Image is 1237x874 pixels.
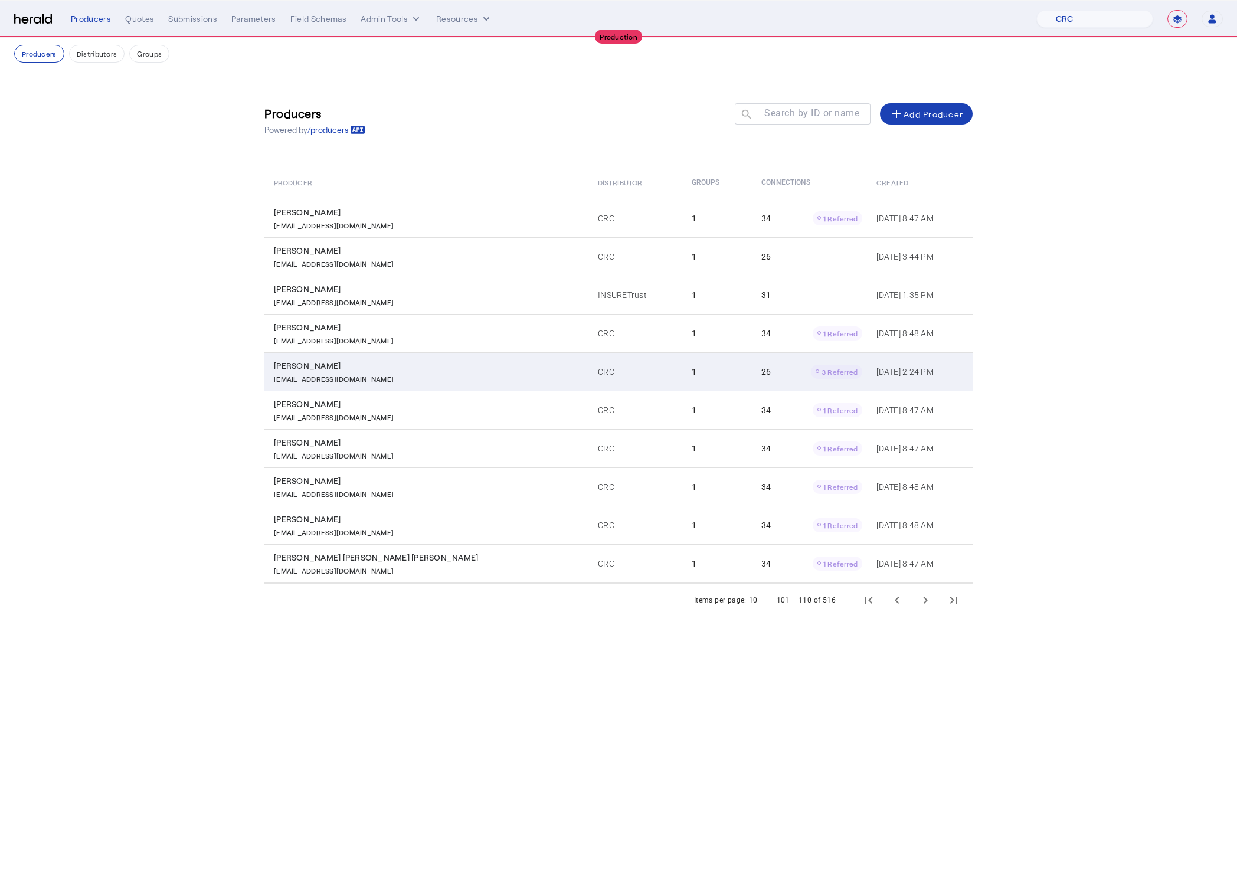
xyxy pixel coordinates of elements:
button: Next page [911,586,940,614]
div: Field Schemas [290,13,347,25]
td: CRC [588,429,682,467]
button: Previous page [883,586,911,614]
p: [EMAIL_ADDRESS][DOMAIN_NAME] [274,333,394,345]
div: [PERSON_NAME] [274,513,584,525]
a: /producers [307,124,365,136]
td: [DATE] 8:47 AM [867,429,973,467]
p: [EMAIL_ADDRESS][DOMAIN_NAME] [274,564,394,575]
div: 34 [761,441,863,456]
p: [EMAIL_ADDRESS][DOMAIN_NAME] [274,372,394,384]
div: 34 [761,518,863,532]
div: Quotes [125,13,154,25]
span: 3 Referred [822,368,858,376]
td: 1 [682,544,752,583]
div: 101 – 110 of 516 [777,594,836,606]
td: [DATE] 8:47 AM [867,391,973,429]
td: 1 [682,467,752,506]
th: Producer [264,166,588,199]
button: Last page [940,586,968,614]
div: [PERSON_NAME] [274,437,584,449]
img: Herald Logo [14,14,52,25]
td: [DATE] 8:48 AM [867,314,973,352]
mat-icon: add [889,107,904,121]
p: [EMAIL_ADDRESS][DOMAIN_NAME] [274,525,394,537]
td: 1 [682,506,752,544]
button: Add Producer [880,103,973,125]
td: [DATE] 8:47 AM [867,544,973,583]
th: Distributor [588,166,682,199]
button: Distributors [69,45,125,63]
div: Parameters [231,13,276,25]
td: 1 [682,199,752,237]
td: CRC [588,467,682,506]
button: First page [855,586,883,614]
span: 1 Referred [823,214,858,222]
span: 1 Referred [823,559,858,568]
div: [PERSON_NAME] [274,283,584,295]
div: [PERSON_NAME] [274,245,584,257]
td: CRC [588,506,682,544]
div: Production [595,30,642,44]
td: 1 [682,391,752,429]
div: [PERSON_NAME] [274,360,584,372]
div: Submissions [168,13,217,25]
p: [EMAIL_ADDRESS][DOMAIN_NAME] [274,257,394,269]
div: 34 [761,557,863,571]
td: [DATE] 3:44 PM [867,237,973,276]
div: [PERSON_NAME] [274,207,584,218]
h3: Producers [264,105,365,122]
div: 34 [761,211,863,225]
button: Resources dropdown menu [436,13,492,25]
td: 1 [682,352,752,391]
div: [PERSON_NAME] [PERSON_NAME] [PERSON_NAME] [274,552,584,564]
div: 34 [761,403,863,417]
mat-label: Search by ID or name [764,107,859,119]
p: Powered by [264,124,365,136]
td: [DATE] 8:48 AM [867,506,973,544]
th: Created [867,166,973,199]
td: CRC [588,314,682,352]
div: 26 [761,251,863,263]
div: 34 [761,326,863,341]
td: [DATE] 1:35 PM [867,276,973,314]
span: 1 Referred [823,406,858,414]
mat-icon: search [735,108,755,123]
div: 34 [761,480,863,494]
td: [DATE] 8:47 AM [867,199,973,237]
button: Producers [14,45,64,63]
div: 31 [761,289,863,301]
td: 1 [682,314,752,352]
button: internal dropdown menu [361,13,422,25]
span: 1 Referred [823,444,858,453]
div: 26 [761,365,863,379]
div: [PERSON_NAME] [274,322,584,333]
span: 1 Referred [823,483,858,491]
td: 1 [682,276,752,314]
div: Producers [71,13,111,25]
td: 1 [682,429,752,467]
div: Add Producer [889,107,963,121]
td: INSURETrust [588,276,682,314]
th: Connections [752,166,868,199]
td: CRC [588,544,682,583]
span: 1 Referred [823,329,858,338]
th: Groups [682,166,752,199]
p: [EMAIL_ADDRESS][DOMAIN_NAME] [274,487,394,499]
div: Items per page: [694,594,747,606]
div: 10 [749,594,758,606]
td: [DATE] 8:48 AM [867,467,973,506]
p: [EMAIL_ADDRESS][DOMAIN_NAME] [274,449,394,460]
div: [PERSON_NAME] [274,475,584,487]
td: CRC [588,237,682,276]
td: CRC [588,391,682,429]
p: [EMAIL_ADDRESS][DOMAIN_NAME] [274,410,394,422]
td: CRC [588,199,682,237]
td: CRC [588,352,682,391]
button: Groups [129,45,169,63]
p: [EMAIL_ADDRESS][DOMAIN_NAME] [274,295,394,307]
td: 1 [682,237,752,276]
td: [DATE] 2:24 PM [867,352,973,391]
p: [EMAIL_ADDRESS][DOMAIN_NAME] [274,218,394,230]
span: 1 Referred [823,521,858,529]
div: [PERSON_NAME] [274,398,584,410]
